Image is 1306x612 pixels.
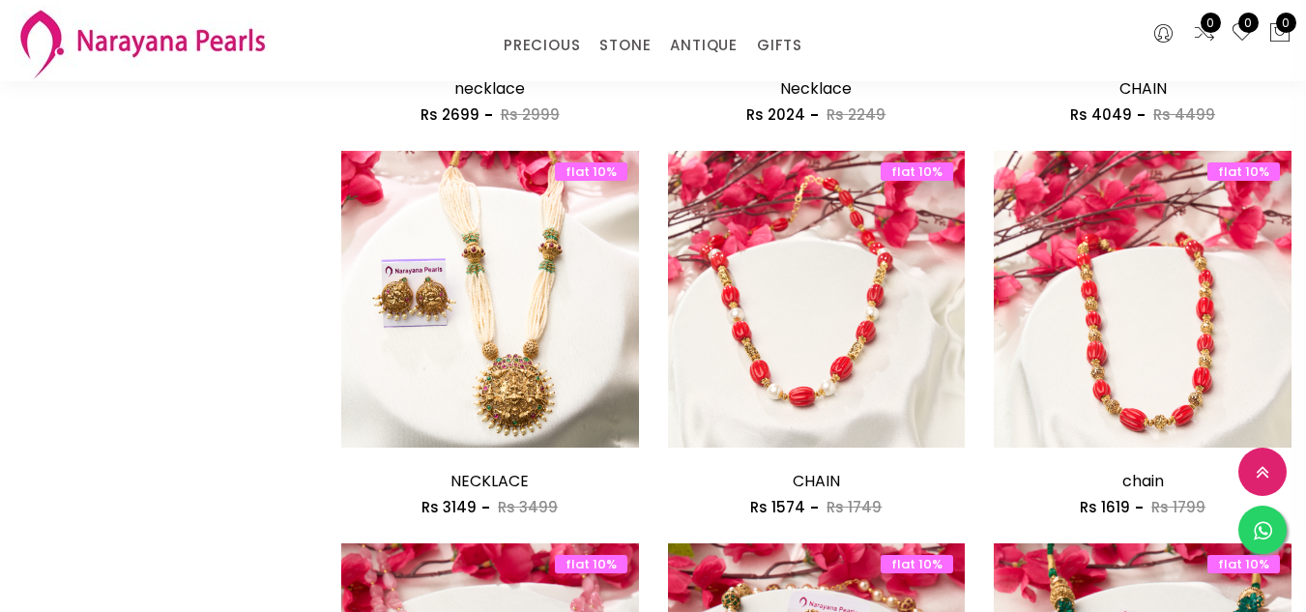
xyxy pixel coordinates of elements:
a: NECKLACE [450,470,529,492]
a: necklace [454,77,525,100]
span: flat 10% [1207,555,1280,573]
span: flat 10% [881,162,953,181]
a: 0 [1193,21,1216,46]
span: Rs 1799 [1151,497,1205,517]
span: Rs 1749 [827,497,882,517]
span: Rs 4049 [1070,104,1132,125]
span: Rs 2249 [827,104,885,125]
span: flat 10% [881,555,953,573]
span: Rs 2699 [421,104,479,125]
a: PRECIOUS [504,31,580,60]
a: CHAIN [1119,77,1167,100]
span: flat 10% [555,162,627,181]
span: flat 10% [555,555,627,573]
a: 0 [1231,21,1254,46]
span: 0 [1201,13,1221,33]
span: flat 10% [1207,162,1280,181]
span: Rs 2024 [746,104,805,125]
span: 0 [1276,13,1296,33]
button: 0 [1268,21,1291,46]
span: Rs 3149 [421,497,477,517]
span: Rs 2999 [501,104,560,125]
span: Rs 1619 [1080,497,1130,517]
span: Rs 3499 [498,497,558,517]
a: GIFTS [757,31,802,60]
span: Rs 1574 [750,497,805,517]
a: CHAIN [793,470,840,492]
span: Rs 4499 [1153,104,1215,125]
a: Necklace [780,77,852,100]
span: 0 [1238,13,1259,33]
a: chain [1122,470,1164,492]
a: ANTIQUE [670,31,738,60]
a: STONE [599,31,651,60]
